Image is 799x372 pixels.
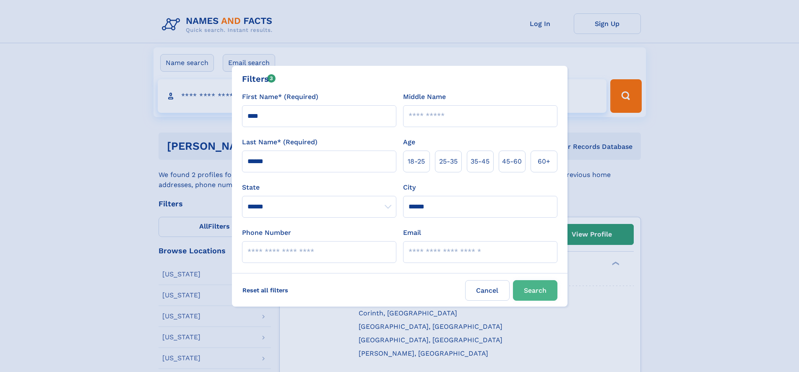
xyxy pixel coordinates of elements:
span: 60+ [538,156,550,166]
span: 45‑60 [502,156,522,166]
label: Phone Number [242,228,291,238]
label: Middle Name [403,92,446,102]
label: Email [403,228,421,238]
label: Reset all filters [237,280,294,300]
label: State [242,182,396,193]
button: Search [513,280,557,301]
span: 35‑45 [471,156,489,166]
div: Filters [242,73,276,85]
label: Age [403,137,415,147]
label: Cancel [465,280,510,301]
span: 18‑25 [408,156,425,166]
span: 25‑35 [439,156,458,166]
label: City [403,182,416,193]
label: First Name* (Required) [242,92,318,102]
label: Last Name* (Required) [242,137,318,147]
